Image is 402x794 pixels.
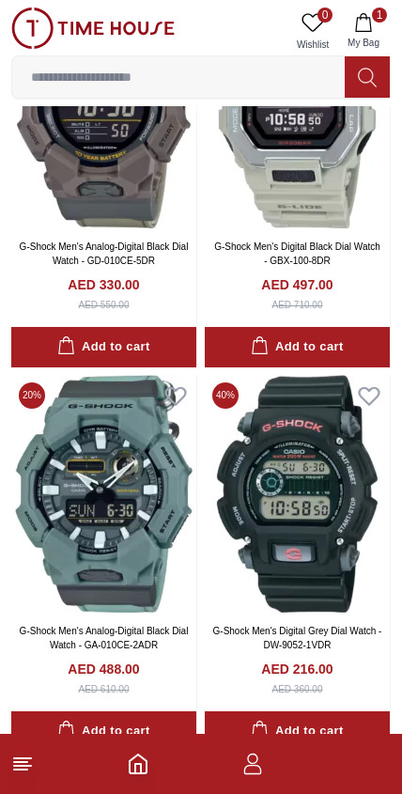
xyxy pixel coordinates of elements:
img: ... [11,8,175,49]
div: AED 360.00 [272,682,323,696]
h4: AED 497.00 [261,275,332,294]
a: G-Shock Men's Digital Grey Dial Watch - DW-9052-1VDR [213,626,382,650]
a: G-Shock Men's Digital Black Dial Watch - GBX-100-8DR [214,241,380,266]
img: G-Shock Men's Analog-Digital Black Dial Watch - GA-010CE-2ADR [11,375,196,613]
h4: AED 216.00 [261,660,332,678]
span: 40 % [212,382,239,409]
a: Home [127,753,149,775]
div: AED 710.00 [272,298,323,312]
span: 0 [317,8,332,23]
button: Add to cart [11,711,196,752]
a: G-Shock Men's Analog-Digital Black Dial Watch - GA-010CE-2ADR [20,626,189,650]
img: G-Shock Men's Digital Grey Dial Watch - DW-9052-1VDR [205,375,390,613]
button: Add to cart [205,327,390,367]
div: Add to cart [251,336,343,358]
button: 1My Bag [336,8,391,55]
button: Add to cart [205,711,390,752]
div: Add to cart [57,336,149,358]
h4: AED 330.00 [68,275,139,294]
a: 0Wishlist [289,8,336,55]
div: Add to cart [251,721,343,742]
span: Wishlist [289,38,336,52]
span: 1 [372,8,387,23]
div: AED 550.00 [79,298,130,312]
h4: AED 488.00 [68,660,139,678]
div: AED 610.00 [79,682,130,696]
span: My Bag [340,36,387,50]
a: G-Shock Men's Analog-Digital Black Dial Watch - GD-010CE-5DR [20,241,189,266]
div: Add to cart [57,721,149,742]
button: Add to cart [11,327,196,367]
span: 20 % [19,382,45,409]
